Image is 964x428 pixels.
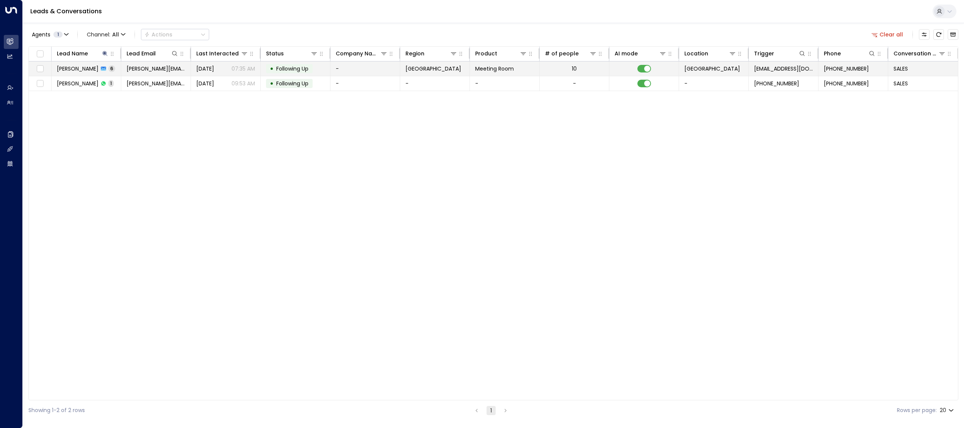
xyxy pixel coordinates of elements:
label: Rows per page: [897,406,937,414]
div: Last Interacted [196,49,239,58]
span: Meeting Room [475,65,514,72]
div: Product [475,49,497,58]
div: Lead Name [57,49,109,58]
p: 07:35 AM [232,65,255,72]
div: AI mode [615,49,638,58]
button: Actions [141,29,209,40]
td: - [330,76,400,91]
nav: pagination navigation [472,406,510,415]
span: Oct 02, 2025 [196,80,214,87]
div: Location [684,49,708,58]
span: Cambridge [405,65,461,72]
div: Company Name [336,49,380,58]
span: sales@newflex.com [754,65,813,72]
span: Cambridge [684,65,740,72]
button: Clear all [869,29,906,40]
td: - [679,76,749,91]
div: Lead Email [127,49,156,58]
span: SALES [894,80,908,87]
button: Customize [919,29,930,40]
button: Archived Leads [948,29,958,40]
span: Toggle select row [35,79,45,88]
span: 1 [53,31,63,38]
span: SALES [894,65,908,72]
div: Phone [824,49,841,58]
div: • [270,77,274,90]
div: Conversation Type [894,49,946,58]
p: 09:53 AM [232,80,255,87]
td: - [400,76,470,91]
span: +447799444130 [824,80,869,87]
span: teresa.reynolds@qroutes.com [127,80,185,87]
button: Channel:All [84,29,128,40]
span: +447799444130 [754,80,799,87]
div: Conversation Type [894,49,938,58]
div: Button group with a nested menu [141,29,209,40]
span: Channel: [84,29,128,40]
div: Product [475,49,527,58]
button: page 1 [487,406,496,415]
div: # of people [545,49,579,58]
button: Agents1 [28,29,71,40]
div: Region [405,49,457,58]
span: Teresa Reynolds [57,65,99,72]
span: Toggle select row [35,64,45,74]
div: Status [266,49,284,58]
span: Following Up [276,80,308,87]
div: Last Interacted [196,49,248,58]
span: Refresh [933,29,944,40]
div: • [270,62,274,75]
div: AI mode [615,49,667,58]
div: Region [405,49,424,58]
td: - [330,61,400,76]
div: # of people [545,49,597,58]
a: Leads & Conversations [30,7,102,16]
div: 20 [940,405,955,416]
div: Lead Name [57,49,88,58]
div: Trigger [754,49,774,58]
div: Location [684,49,736,58]
span: Teresa Reynolds [57,80,99,87]
span: All [112,31,119,38]
span: 1 [108,80,114,87]
span: teresa.reynolds@qroutes.com [127,65,185,72]
span: 6 [108,65,115,72]
div: Company Name [336,49,388,58]
div: Lead Email [127,49,178,58]
div: Trigger [754,49,806,58]
span: Toggle select all [35,49,45,59]
div: - [573,80,576,87]
div: 10 [572,65,577,72]
div: Showing 1-2 of 2 rows [28,406,85,414]
span: Agents [32,32,50,37]
span: Yesterday [196,65,214,72]
span: +447799444130 [824,65,869,72]
div: Status [266,49,318,58]
td: - [470,76,540,91]
div: Phone [824,49,876,58]
span: Following Up [276,65,308,72]
div: Actions [144,31,172,38]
